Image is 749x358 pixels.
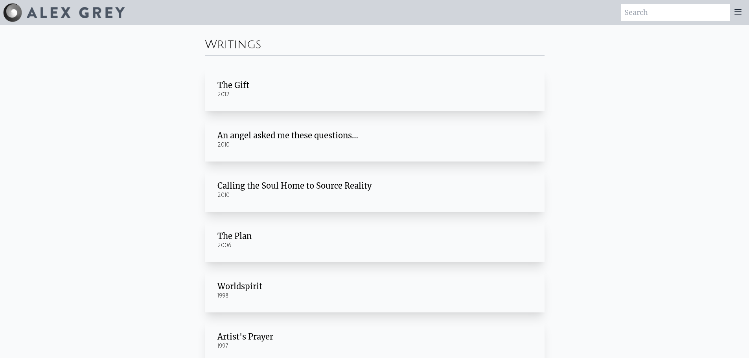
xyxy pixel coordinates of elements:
a: Calling the Soul Home to Source Reality 2010 [205,168,545,212]
a: An angel asked me these questions… 2010 [205,117,545,162]
div: 2010 [217,141,532,149]
a: The Gift 2012 [205,67,545,111]
div: The Plan [217,231,532,242]
div: Calling the Soul Home to Source Reality [217,180,532,191]
div: 1997 [217,342,532,350]
div: An angel asked me these questions… [217,130,532,141]
div: 1998 [217,292,532,300]
input: Search [621,4,730,21]
div: 2012 [217,91,532,99]
div: 2010 [217,191,532,199]
div: 2006 [217,242,532,250]
div: Artist's Prayer [217,331,532,342]
div: The Gift [217,80,532,91]
div: Writings [205,31,545,55]
a: Worldspirit 1998 [205,268,545,312]
div: Worldspirit [217,281,532,292]
a: The Plan 2006 [205,218,545,262]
